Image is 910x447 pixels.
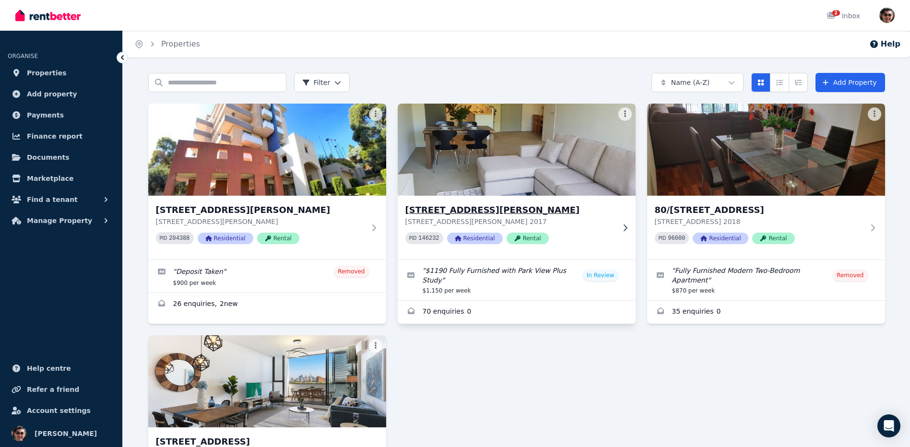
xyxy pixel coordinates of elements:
[148,260,386,293] a: Edit listing: Deposit Taken
[148,335,386,427] img: 405/5 O'Dea Ave, Zetland
[647,260,885,300] a: Edit listing: Fully Furnished Modern Two-Bedroom Apartment
[8,53,38,59] span: ORGANISE
[294,73,350,92] button: Filter
[398,260,636,300] a: Edit listing: $1190 Fully Furnished with Park View Plus Study
[647,104,885,259] a: 80/83-93 Dalmeny Ave, Rosebery80/[STREET_ADDRESS][STREET_ADDRESS] 2018PID 96080ResidentialRental
[651,73,744,92] button: Name (A-Z)
[507,233,549,244] span: Rental
[8,127,115,146] a: Finance report
[369,339,382,353] button: More options
[879,8,895,23] img: David Lin
[169,235,189,242] code: 204388
[647,104,885,196] img: 80/83-93 Dalmeny Ave, Rosebery
[27,215,92,226] span: Manage Property
[751,73,808,92] div: View options
[123,31,212,58] nav: Breadcrumb
[8,84,115,104] a: Add property
[27,109,64,121] span: Payments
[391,101,641,198] img: 77/5B Victoria Park Parade, Zetland
[8,190,115,209] button: Find a tenant
[148,293,386,316] a: Enquiries for 23A/5 Freeman Rd, Chatswood
[770,73,789,92] button: Compact list view
[827,11,860,21] div: Inbox
[160,235,167,241] small: PID
[35,428,97,439] span: [PERSON_NAME]
[27,130,83,142] span: Finance report
[447,233,503,244] span: Residential
[27,88,77,100] span: Add property
[8,63,115,82] a: Properties
[27,67,67,79] span: Properties
[418,235,439,242] code: 146232
[156,203,365,217] h3: [STREET_ADDRESS][PERSON_NAME]
[156,217,365,226] p: [STREET_ADDRESS][PERSON_NAME]
[693,233,748,244] span: Residential
[647,301,885,324] a: Enquiries for 80/83-93 Dalmeny Ave, Rosebery
[8,359,115,378] a: Help centre
[398,104,636,259] a: 77/5B Victoria Park Parade, Zetland[STREET_ADDRESS][PERSON_NAME][STREET_ADDRESS][PERSON_NAME] 201...
[15,8,81,23] img: RentBetter
[27,405,91,416] span: Account settings
[868,107,881,121] button: More options
[655,203,864,217] h3: 80/[STREET_ADDRESS]
[832,10,840,16] span: 2
[27,152,70,163] span: Documents
[8,148,115,167] a: Documents
[198,233,253,244] span: Residential
[302,78,331,87] span: Filter
[618,107,632,121] button: More options
[752,233,794,244] span: Rental
[148,104,386,259] a: 23A/5 Freeman Rd, Chatswood[STREET_ADDRESS][PERSON_NAME][STREET_ADDRESS][PERSON_NAME]PID 204388Re...
[751,73,770,92] button: Card view
[789,73,808,92] button: Expanded list view
[668,235,685,242] code: 96080
[148,104,386,196] img: 23A/5 Freeman Rd, Chatswood
[655,217,864,226] p: [STREET_ADDRESS] 2018
[869,38,900,50] button: Help
[877,414,900,437] div: Open Intercom Messenger
[27,363,71,374] span: Help centre
[8,169,115,188] a: Marketplace
[8,106,115,125] a: Payments
[27,384,79,395] span: Refer a friend
[409,235,417,241] small: PID
[8,380,115,399] a: Refer a friend
[257,233,299,244] span: Rental
[27,173,73,184] span: Marketplace
[405,217,615,226] p: [STREET_ADDRESS][PERSON_NAME] 2017
[815,73,885,92] a: Add Property
[12,426,27,441] img: David Lin
[405,203,615,217] h3: [STREET_ADDRESS][PERSON_NAME]
[398,301,636,324] a: Enquiries for 77/5B Victoria Park Parade, Zetland
[671,78,710,87] span: Name (A-Z)
[27,194,78,205] span: Find a tenant
[161,39,200,48] a: Properties
[8,401,115,420] a: Account settings
[8,211,115,230] button: Manage Property
[369,107,382,121] button: More options
[659,235,666,241] small: PID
